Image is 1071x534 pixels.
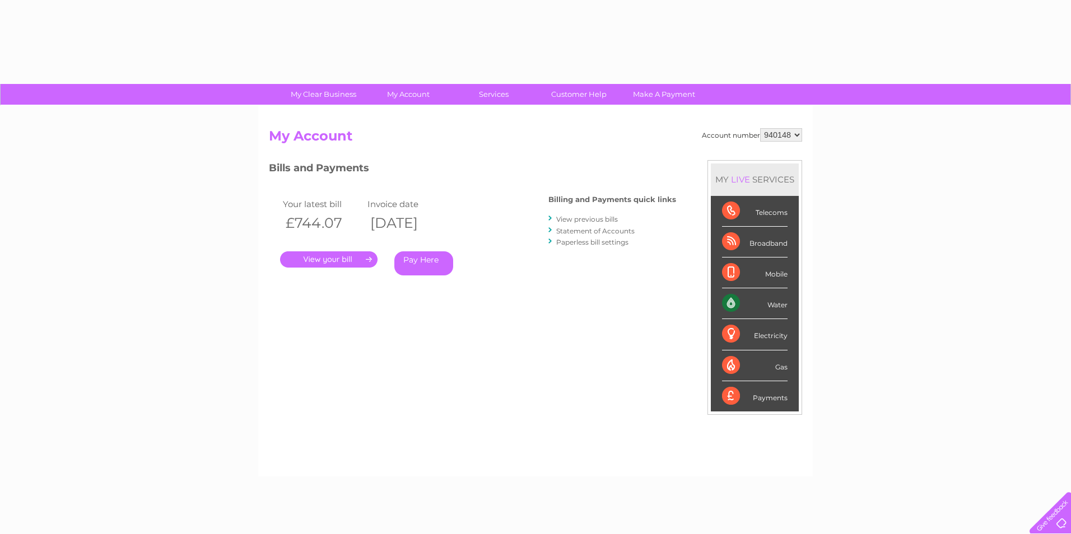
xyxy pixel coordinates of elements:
div: Account number [702,128,802,142]
a: Pay Here [394,251,453,275]
a: . [280,251,378,268]
div: Water [722,288,788,319]
a: Customer Help [533,84,625,105]
div: LIVE [729,174,752,185]
div: Broadband [722,227,788,257]
div: MY SERVICES [711,163,799,195]
h3: Bills and Payments [269,160,676,180]
a: Statement of Accounts [556,227,635,235]
td: Invoice date [365,196,449,212]
h2: My Account [269,128,802,149]
td: Your latest bill [280,196,365,212]
th: [DATE] [365,212,449,235]
h4: Billing and Payments quick links [548,195,676,204]
div: Gas [722,350,788,381]
a: My Clear Business [277,84,370,105]
a: Make A Payment [618,84,710,105]
div: Electricity [722,319,788,350]
div: Payments [722,381,788,411]
div: Telecoms [722,196,788,227]
th: £744.07 [280,212,365,235]
a: Paperless bill settings [556,238,628,246]
a: My Account [362,84,455,105]
div: Mobile [722,257,788,288]
a: View previous bills [556,215,618,223]
a: Services [448,84,540,105]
